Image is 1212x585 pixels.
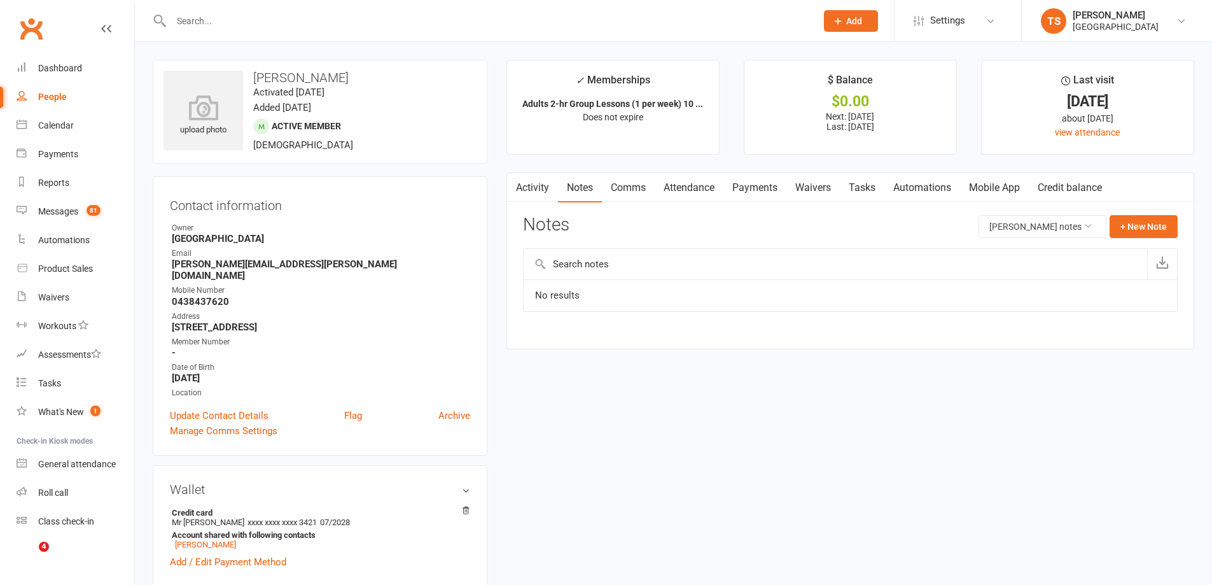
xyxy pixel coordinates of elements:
a: Roll call [17,479,134,507]
div: Messages [38,206,78,216]
a: Clubworx [15,13,47,45]
h3: Contact information [170,194,470,213]
a: What's New1 [17,398,134,426]
a: Assessments [17,341,134,369]
a: Reports [17,169,134,197]
span: 81 [87,205,101,216]
a: Workouts [17,312,134,341]
strong: [PERSON_NAME][EMAIL_ADDRESS][PERSON_NAME][DOMAIN_NAME] [172,258,470,281]
a: Dashboard [17,54,134,83]
div: Reports [38,178,69,188]
a: Waivers [786,173,840,202]
div: Roll call [38,488,68,498]
a: Add / Edit Payment Method [170,554,286,570]
a: Flag [344,408,362,423]
div: [PERSON_NAME] [1073,10,1159,21]
a: Tasks [840,173,884,202]
a: Messages 81 [17,197,134,226]
strong: [STREET_ADDRESS] [172,321,470,333]
div: Date of Birth [172,362,470,374]
i: ✓ [576,74,584,87]
span: [DEMOGRAPHIC_DATA] [253,139,353,151]
div: TS [1041,8,1066,34]
button: [PERSON_NAME] notes [979,215,1106,238]
a: Waivers [17,283,134,312]
iframe: Intercom live chat [13,542,43,572]
td: No results [524,279,1177,311]
div: about [DATE] [993,111,1182,125]
h3: Wallet [170,483,470,497]
a: Tasks [17,369,134,398]
button: + New Note [1110,215,1178,238]
div: People [38,92,67,102]
span: 4 [39,542,49,552]
div: Tasks [38,378,61,388]
a: Automations [884,173,960,202]
div: What's New [38,407,84,417]
div: Automations [38,235,90,245]
a: Manage Comms Settings [170,423,277,439]
span: Active member [272,121,341,131]
strong: [DATE] [172,372,470,384]
div: $ Balance [828,72,873,95]
div: Dashboard [38,63,82,73]
div: General attendance [38,459,116,469]
input: Search... [167,12,807,30]
li: Mr [PERSON_NAME] [170,506,470,551]
span: 1 [90,405,101,416]
div: Payments [38,149,78,159]
a: Comms [602,173,655,202]
p: Next: [DATE] Last: [DATE] [756,111,945,132]
div: Location [172,387,470,399]
a: Mobile App [960,173,1029,202]
a: Automations [17,226,134,255]
span: xxxx xxxx xxxx 3421 [247,518,317,527]
a: Payments [723,173,786,202]
span: Does not expire [583,112,643,122]
strong: Credit card [172,508,464,518]
div: Last visit [1061,72,1114,95]
time: Activated [DATE] [253,87,324,98]
a: People [17,83,134,111]
div: Member Number [172,336,470,348]
div: Assessments [38,349,101,360]
div: Email [172,248,470,260]
strong: Account shared with following contacts [172,530,464,540]
a: General attendance kiosk mode [17,450,134,479]
a: Class kiosk mode [17,507,134,536]
h3: [PERSON_NAME] [164,71,477,85]
a: Attendance [655,173,723,202]
strong: 0438437620 [172,296,470,307]
div: $0.00 [756,95,945,108]
a: Product Sales [17,255,134,283]
div: Workouts [38,321,76,331]
div: upload photo [164,95,243,137]
a: Archive [438,408,470,423]
input: Search notes [524,249,1147,279]
span: 07/2028 [320,518,350,527]
div: Waivers [38,292,69,302]
strong: [GEOGRAPHIC_DATA] [172,233,470,244]
div: Class check-in [38,516,94,526]
a: Update Contact Details [170,408,268,423]
a: Payments [17,140,134,169]
strong: - [172,347,470,358]
button: Add [824,10,878,32]
div: Memberships [576,72,650,95]
strong: Adults 2-hr Group Lessons (1 per week) 10 ... [522,99,703,109]
span: Add [846,16,862,26]
a: Calendar [17,111,134,140]
div: [GEOGRAPHIC_DATA] [1073,21,1159,32]
a: Credit balance [1029,173,1111,202]
a: Notes [558,173,602,202]
time: Added [DATE] [253,102,311,113]
a: view attendance [1055,127,1120,137]
span: Settings [930,6,965,35]
div: Owner [172,222,470,234]
div: Calendar [38,120,74,130]
div: [DATE] [993,95,1182,108]
a: [PERSON_NAME] [175,540,236,549]
div: Product Sales [38,264,93,274]
div: Mobile Number [172,285,470,297]
h3: Notes [523,215,569,238]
